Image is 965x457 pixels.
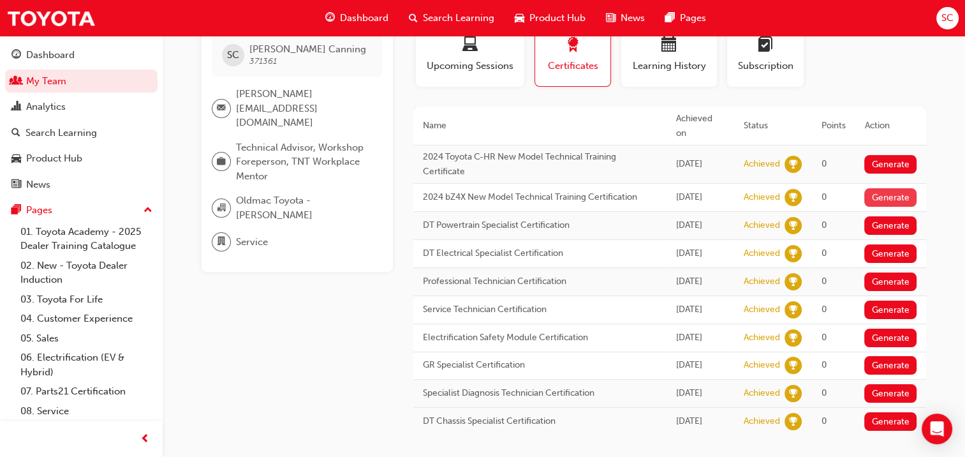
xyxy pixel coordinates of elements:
[733,107,811,146] th: Status
[5,121,158,145] a: Search Learning
[5,41,158,199] button: DashboardMy TeamAnalyticsSearch LearningProduct HubNews
[621,23,717,87] button: Learning History
[399,5,505,31] a: search-iconSearch Learning
[864,329,917,347] button: Generate
[6,4,96,33] a: Trak
[144,202,152,219] span: up-icon
[15,421,158,440] a: 09. Technical Training
[413,296,667,324] td: Service Technician Certification
[5,173,158,197] a: News
[15,348,158,382] a: 06. Electrification (EV & Hybrid)
[821,191,826,202] span: 0
[676,332,702,343] span: Mon Mar 06 2023 00:00:00 GMT+1000 (Australian Eastern Standard Time)
[676,220,702,230] span: Fri Nov 03 2023 20:47:44 GMT+1000 (Australian Eastern Standard Time)
[855,107,926,146] th: Action
[811,107,855,146] th: Points
[821,387,826,398] span: 0
[227,48,239,63] span: SC
[217,154,226,170] span: briefcase-icon
[680,11,706,26] span: Pages
[785,156,802,173] span: learningRecordVerb_ACHIEVE-icon
[821,248,826,258] span: 0
[667,107,734,146] th: Achieved on
[743,304,779,316] div: Achieved
[217,100,226,117] span: email-icon
[15,309,158,329] a: 04. Customer Experience
[11,205,21,216] span: pages-icon
[676,304,702,315] span: Mon Mar 06 2023 00:00:00 GMT+1000 (Australian Eastern Standard Time)
[325,10,335,26] span: guage-icon
[236,87,372,130] span: [PERSON_NAME][EMAIL_ADDRESS][DOMAIN_NAME]
[661,37,677,54] span: calendar-icon
[217,200,226,216] span: organisation-icon
[413,146,667,184] td: 2024 Toyota C-HR New Model Technical Training Certificate
[655,5,716,31] a: pages-iconPages
[425,59,515,73] span: Upcoming Sessions
[821,304,826,315] span: 0
[785,385,802,402] span: learningRecordVerb_ACHIEVE-icon
[236,193,372,222] span: Oldmac Toyota - [PERSON_NAME]
[140,431,150,447] span: prev-icon
[743,359,779,371] div: Achieved
[315,5,399,31] a: guage-iconDashboard
[413,408,667,436] td: DT Chassis Specialist Certification
[249,56,277,66] span: 371361
[26,177,50,192] div: News
[413,184,667,212] td: 2024 bZ4X New Model Technical Training Certification
[821,359,826,370] span: 0
[11,153,21,165] span: car-icon
[534,23,611,87] button: Certificates
[785,357,802,374] span: learningRecordVerb_ACHIEVE-icon
[26,48,75,63] div: Dashboard
[676,276,702,287] span: Mon Mar 06 2023 00:00:00 GMT+1000 (Australian Eastern Standard Time)
[236,235,268,250] span: Service
[676,191,702,202] span: Wed Mar 27 2024 14:11:05 GMT+1000 (Australian Eastern Standard Time)
[515,10,524,26] span: car-icon
[529,11,586,26] span: Product Hub
[26,151,82,166] div: Product Hub
[15,382,158,401] a: 07. Parts21 Certification
[743,158,779,170] div: Achieved
[785,217,802,234] span: learningRecordVerb_ACHIEVE-icon
[413,324,667,352] td: Electrification Safety Module Certification
[340,11,388,26] span: Dashboard
[11,128,20,139] span: search-icon
[676,359,702,370] span: Thu Feb 11 2021 00:00:00 GMT+1000 (Australian Eastern Standard Time)
[15,290,158,310] a: 03. Toyota For Life
[864,216,917,235] button: Generate
[676,387,702,398] span: Fri Feb 16 2018 00:00:00 GMT+1000 (Australian Eastern Standard Time)
[423,11,494,26] span: Search Learning
[11,179,21,191] span: news-icon
[15,401,158,421] a: 08. Service
[413,268,667,296] td: Professional Technician Certification
[821,276,826,287] span: 0
[249,43,366,55] span: [PERSON_NAME] Canning
[413,240,667,268] td: DT Electrical Specialist Certification
[785,413,802,430] span: learningRecordVerb_ACHIEVE-icon
[416,23,524,87] button: Upcoming Sessions
[413,352,667,380] td: GR Specialist Certification
[676,416,702,426] span: Fri May 27 2016 00:00:00 GMT+1000 (Australian Eastern Standard Time)
[5,70,158,93] a: My Team
[743,332,779,344] div: Achieved
[26,126,97,140] div: Search Learning
[11,50,21,61] span: guage-icon
[743,387,779,400] div: Achieved
[621,11,645,26] span: News
[821,416,826,426] span: 0
[743,191,779,204] div: Achieved
[676,248,702,258] span: Fri Nov 03 2023 20:41:42 GMT+1000 (Australian Eastern Standard Time)
[864,412,917,431] button: Generate
[5,199,158,222] button: Pages
[743,416,779,428] div: Achieved
[676,158,702,169] span: Wed Aug 21 2024 14:38:06 GMT+1000 (Australian Eastern Standard Time)
[785,273,802,290] span: learningRecordVerb_ACHIEVE-icon
[217,234,226,250] span: department-icon
[413,107,667,146] th: Name
[15,256,158,290] a: 02. New - Toyota Dealer Induction
[462,37,478,54] span: laptop-icon
[737,59,794,73] span: Subscription
[596,5,655,31] a: news-iconNews
[236,140,372,184] span: Technical Advisor, Workshop Foreperson, TNT Workplace Mentor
